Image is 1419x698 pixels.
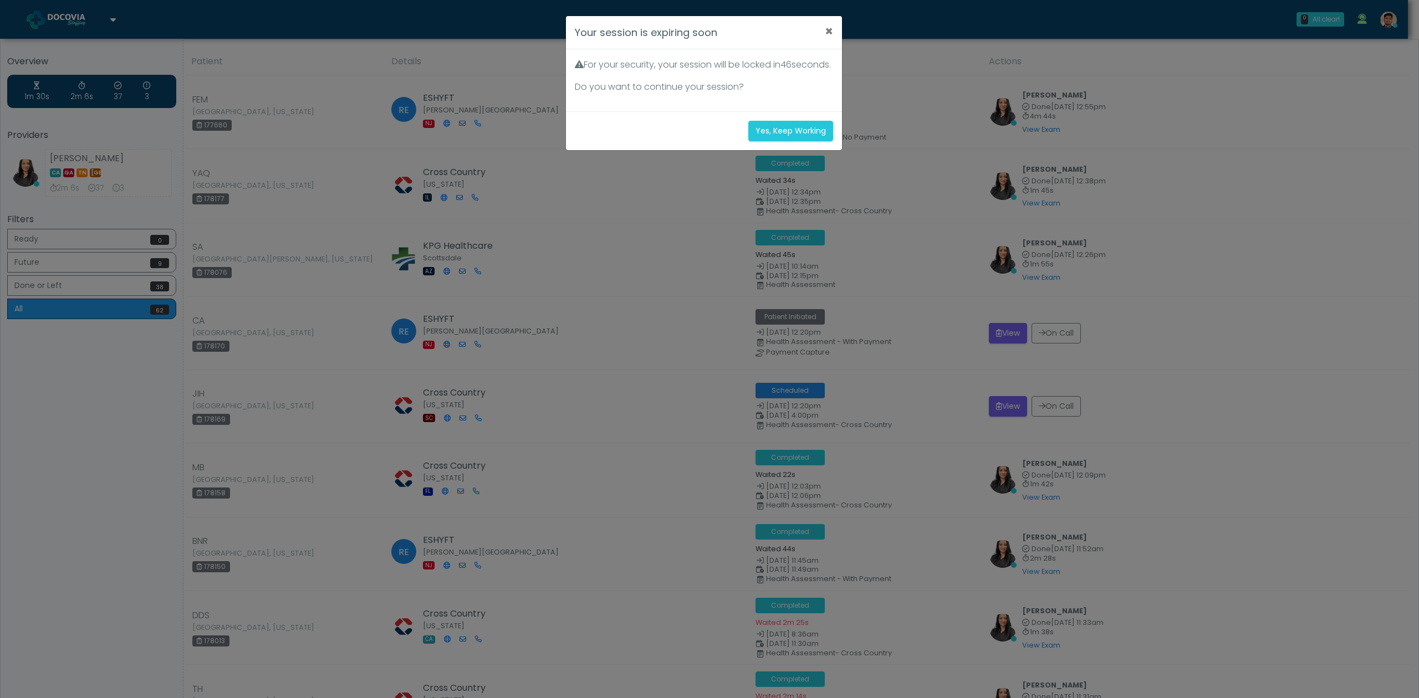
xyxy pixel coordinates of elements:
button: Open LiveChat chat widget [9,4,42,38]
h4: Your session is expiring soon [575,25,717,40]
p: For your security, your session will be locked in seconds. [575,58,833,71]
span: 46 [780,58,792,71]
button: × [816,16,842,47]
p: Do you want to continue your session? [575,80,833,94]
button: Yes, Keep Working [748,121,833,141]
